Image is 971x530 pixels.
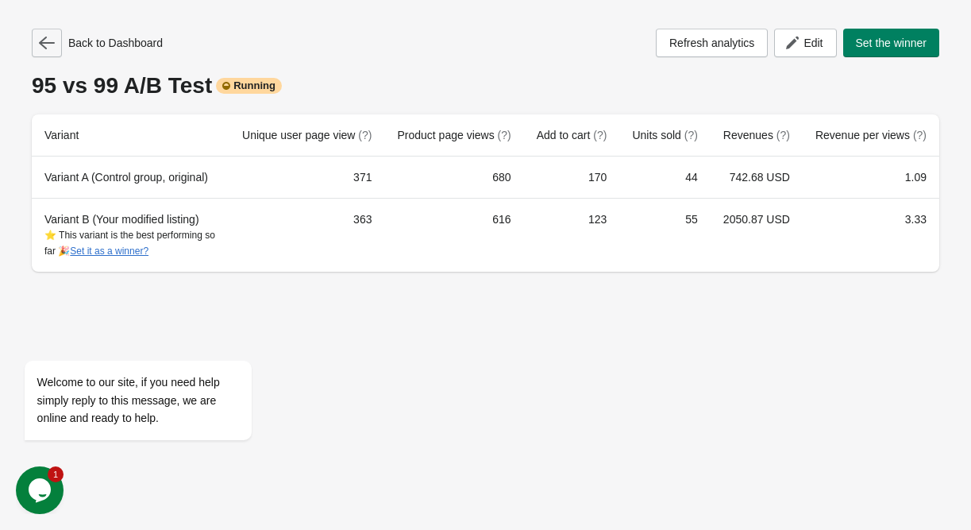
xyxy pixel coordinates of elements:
[723,129,790,141] span: Revenues
[843,29,940,57] button: Set the winner
[537,129,607,141] span: Add to cart
[774,29,836,57] button: Edit
[397,129,511,141] span: Product page views
[229,157,384,198] td: 371
[619,198,710,272] td: 55
[619,157,710,198] td: 44
[776,129,790,141] span: (?)
[216,78,282,94] div: Running
[684,129,698,141] span: (?)
[856,37,927,49] span: Set the winner
[656,29,768,57] button: Refresh analytics
[593,129,607,141] span: (?)
[711,157,803,198] td: 742.68 USD
[242,129,372,141] span: Unique user page view
[803,198,939,272] td: 3.33
[815,129,927,141] span: Revenue per views
[803,157,939,198] td: 1.09
[16,217,302,458] iframe: chat widget
[229,198,384,272] td: 363
[32,114,229,157] th: Variant
[32,29,163,57] div: Back to Dashboard
[498,129,511,141] span: (?)
[524,157,620,198] td: 170
[632,129,697,141] span: Units sold
[358,129,372,141] span: (?)
[913,129,927,141] span: (?)
[384,198,523,272] td: 616
[803,37,823,49] span: Edit
[524,198,620,272] td: 123
[711,198,803,272] td: 2050.87 USD
[16,466,67,514] iframe: chat widget
[44,211,217,259] div: Variant B (Your modified listing)
[669,37,754,49] span: Refresh analytics
[32,73,939,99] div: 95 vs 99 A/B Test
[384,157,523,198] td: 680
[44,169,217,185] div: Variant A (Control group, original)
